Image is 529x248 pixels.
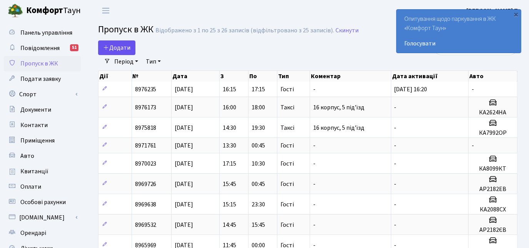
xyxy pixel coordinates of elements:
[252,141,265,150] span: 00:45
[143,55,164,68] a: Тип
[4,210,81,225] a: [DOMAIN_NAME]
[280,181,294,187] span: Гості
[175,180,193,188] span: [DATE]
[472,206,514,213] h5: КА2088СХ
[252,85,265,94] span: 17:15
[220,71,249,82] th: З
[249,71,277,82] th: По
[310,71,391,82] th: Коментар
[135,180,157,188] span: 8969726
[4,133,81,148] a: Приміщення
[175,85,193,94] span: [DATE]
[394,221,397,229] span: -
[103,44,130,52] span: Додати
[175,141,193,150] span: [DATE]
[223,180,236,188] span: 15:45
[313,141,315,150] span: -
[4,102,81,117] a: Документи
[394,159,397,168] span: -
[472,85,474,94] span: -
[20,183,41,191] span: Оплати
[394,180,397,188] span: -
[469,71,517,82] th: Авто
[466,6,520,15] a: [PERSON_NAME] П.
[8,3,23,18] img: logo.png
[313,103,364,112] span: 16 корпус, 5 під'їзд
[466,7,520,15] b: [PERSON_NAME] П.
[20,229,46,237] span: Орендарі
[26,4,63,17] b: Комфорт
[4,87,81,102] a: Спорт
[20,106,51,114] span: Документи
[155,27,334,34] div: Відображено з 1 по 25 з 26 записів (відфільтровано з 25 записів).
[20,75,61,83] span: Подати заявку
[20,198,66,206] span: Особові рахунки
[20,167,48,176] span: Квитанції
[252,124,265,132] span: 19:30
[223,124,236,132] span: 14:30
[313,200,315,209] span: -
[280,86,294,92] span: Гості
[313,180,315,188] span: -
[4,117,81,133] a: Контакти
[111,55,141,68] a: Період
[20,44,60,52] span: Повідомлення
[4,25,81,40] a: Панель управління
[135,200,157,209] span: 8969638
[223,200,236,209] span: 15:15
[252,200,265,209] span: 23:30
[175,124,193,132] span: [DATE]
[98,71,132,82] th: Дії
[252,159,265,168] span: 10:30
[20,59,58,68] span: Пропуск в ЖК
[394,124,397,132] span: -
[4,71,81,87] a: Подати заявку
[4,194,81,210] a: Особові рахунки
[96,4,115,17] button: Переключити навігацію
[280,142,294,149] span: Гості
[280,222,294,228] span: Гості
[335,27,359,34] a: Скинути
[135,85,157,94] span: 8976235
[4,179,81,194] a: Оплати
[223,221,236,229] span: 14:45
[252,103,265,112] span: 18:00
[472,129,514,137] h5: КА7992ОР
[472,109,514,116] h5: КА2624НА
[20,136,55,145] span: Приміщення
[4,148,81,164] a: Авто
[175,103,193,112] span: [DATE]
[175,221,193,229] span: [DATE]
[70,44,78,51] div: 51
[175,200,193,209] span: [DATE]
[391,71,469,82] th: Дата активації
[132,71,172,82] th: №
[313,85,315,94] span: -
[223,141,236,150] span: 13:30
[135,221,157,229] span: 8969532
[4,56,81,71] a: Пропуск в ЖК
[280,125,294,131] span: Таксі
[280,201,294,208] span: Гості
[4,164,81,179] a: Квитанції
[135,141,157,150] span: 8971761
[280,161,294,167] span: Гості
[394,141,397,150] span: -
[472,141,474,150] span: -
[394,85,427,94] span: [DATE] 16:20
[252,221,265,229] span: 15:45
[135,103,157,112] span: 8976173
[135,124,157,132] span: 8975818
[280,104,294,111] span: Таксі
[394,103,397,112] span: -
[313,124,364,132] span: 16 корпус, 5 під'їзд
[277,71,310,82] th: Тип
[313,159,315,168] span: -
[20,152,34,160] span: Авто
[4,225,81,241] a: Орендарі
[172,71,220,82] th: Дата
[98,40,135,55] a: Додати
[472,165,514,173] h5: КА8099КТ
[20,121,48,129] span: Контакти
[135,159,157,168] span: 8970023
